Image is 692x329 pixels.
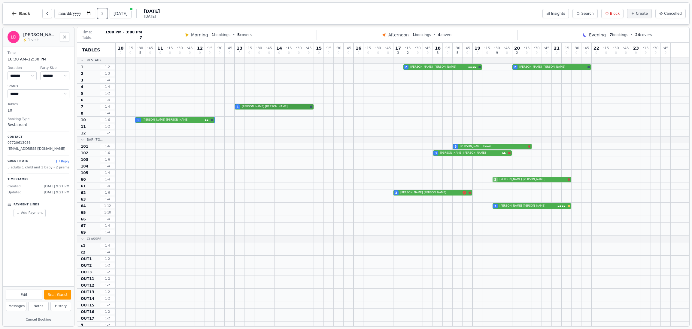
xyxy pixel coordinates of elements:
button: Cancel Booking [6,316,71,324]
span: 66 [81,217,86,222]
span: : 30 [573,46,579,50]
span: : 30 [415,46,420,50]
p: 07720613036 [8,140,69,146]
span: 0 [476,51,478,54]
span: 0 [575,51,577,54]
span: 0 [645,51,647,54]
span: 1 - 4 [100,197,115,201]
span: [DATE] [144,14,160,19]
span: : 15 [127,46,133,50]
span: 0 [635,51,637,54]
button: Edit [6,290,42,300]
span: covers [237,32,252,37]
button: Reply [56,159,69,164]
span: 7 [609,33,612,37]
span: • [433,32,436,37]
span: [PERSON_NAME] [PERSON_NAME] [143,118,204,122]
span: 1 - 6 [100,157,115,162]
span: 0 [199,51,201,54]
span: OUT3 [81,270,92,275]
button: Close [60,32,69,42]
span: • [631,32,633,37]
span: [PERSON_NAME] [PERSON_NAME] [519,65,586,69]
span: 102 [81,151,88,155]
span: 1:00 PM - 3:00 PM [105,30,142,35]
span: 1 - 2 [100,124,115,129]
span: 0 [179,51,181,54]
span: Evening [589,32,606,38]
span: 1 - 2 [100,316,115,321]
dd: Restaurant [8,122,69,128]
span: : 30 [217,46,222,50]
span: 1 - 2 [100,257,115,261]
span: 1 - 4 [100,217,115,221]
span: : 30 [494,46,500,50]
span: 1 - 12 [100,204,115,208]
span: Bar (Fo... [87,137,103,142]
span: Table: [82,35,93,40]
span: 0 [328,51,329,54]
span: 3 [397,51,399,54]
button: Messages [6,302,26,311]
span: : 15 [484,46,490,50]
span: 0 [288,51,290,54]
svg: Customer message [472,65,476,69]
span: 1 - 4 [100,230,115,235]
span: OUT14 [81,296,94,301]
span: : 15 [246,46,252,50]
button: Insights [542,9,569,18]
span: 1 - 2 [100,270,115,274]
button: Seat Guest [44,290,71,300]
span: 0 [585,51,587,54]
span: : 30 [177,46,183,50]
span: 0 [486,51,488,54]
button: Add Payment [14,209,46,217]
span: : 45 [425,46,430,50]
svg: Allergens: Gluten [463,191,466,195]
span: 0 [248,51,250,54]
span: 0 [159,51,161,54]
span: 1 [81,65,83,69]
span: 104 [81,164,88,169]
span: 61 [81,184,86,189]
span: 6 [81,98,83,103]
dd: 10 [8,108,69,113]
span: : 15 [326,46,331,50]
span: 105 [81,171,88,175]
span: 0 [655,51,657,54]
span: 0 [526,51,528,54]
span: : 45 [226,46,232,50]
span: : 45 [544,46,549,50]
span: Created [8,184,21,189]
span: : 15 [524,46,530,50]
span: 65 [81,210,86,215]
span: OUT17 [81,316,94,321]
dt: Duration [8,66,37,71]
span: 7 [140,35,142,40]
span: 20 [514,46,520,50]
span: 2 [494,177,496,182]
span: 0 [189,51,191,54]
span: 0 [546,51,548,54]
dd: 10:30 AM – 12:30 PM [8,56,69,62]
span: 0 [268,51,270,54]
span: 1 - 4 [100,164,115,168]
span: 5 [139,51,141,54]
span: 0 [258,51,260,54]
span: 4 [238,51,240,54]
span: 17 [395,46,401,50]
span: 5 [457,51,458,54]
span: 1 - 2 [100,290,115,294]
span: 22 [593,46,599,50]
span: : 45 [663,46,668,50]
dt: Booking Type [8,117,69,122]
span: 10 [118,46,123,50]
span: Classes [87,237,102,241]
svg: Customer message [502,151,506,155]
span: 5 [237,33,240,37]
span: bookings [412,32,431,37]
span: 1 - 2 [100,283,115,287]
span: 7 [81,104,83,109]
span: 0 [357,51,359,54]
span: 2 [516,51,518,54]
